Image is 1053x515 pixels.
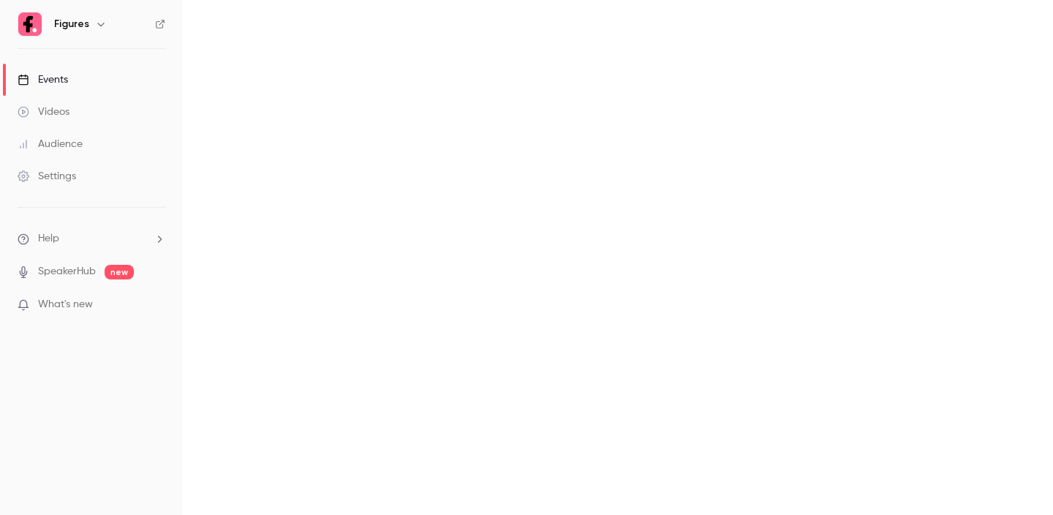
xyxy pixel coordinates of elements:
[18,169,76,184] div: Settings
[18,72,68,87] div: Events
[38,297,93,312] span: What's new
[105,265,134,279] span: new
[18,231,165,247] li: help-dropdown-opener
[18,105,69,119] div: Videos
[18,137,83,151] div: Audience
[54,17,89,31] h6: Figures
[38,264,96,279] a: SpeakerHub
[18,12,42,36] img: Figures
[38,231,59,247] span: Help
